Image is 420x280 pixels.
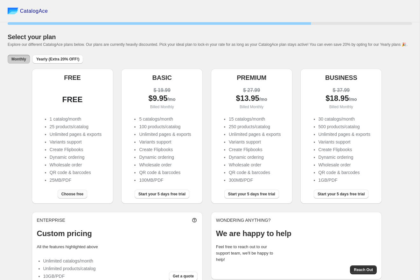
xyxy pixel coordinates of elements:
li: 1 catalog/month [50,116,101,122]
li: Unlimited products/catalog [43,265,96,272]
span: Choose free [61,192,83,197]
p: ENTERPRISE [37,217,65,223]
span: Start your 5 days free trial [318,192,365,197]
span: Monthly [11,57,26,62]
span: Start your 5 days free trial [138,192,185,197]
li: Dynamic ordering [139,154,191,160]
li: 30 catalogs/month [318,116,370,122]
span: Select your plan [8,33,56,40]
li: Unlimited catalogs/month [43,258,96,264]
li: Create Flipbooks [50,146,101,153]
label: All the features highlighted above [37,244,98,249]
button: Reach Out [350,265,377,274]
span: /mo [168,97,176,102]
li: 1GB/PDF [318,177,370,183]
li: 100MB/PDF [139,177,191,183]
div: $ 13.95 [216,95,287,102]
span: Explore our different CatalogAce plans below. Our plans are currently heavily discounted. Pick yo... [8,42,408,47]
li: Dynamic ordering [229,154,281,160]
div: $ 27.99 [216,87,287,94]
div: $ 18.95 [305,95,377,102]
li: QR code & barcodes [318,169,370,176]
li: Wholesale order [318,162,370,168]
li: Wholesale order [50,162,101,168]
p: Custom pricing [37,228,198,239]
span: /mo [349,97,357,102]
span: Reach Out [354,267,373,272]
button: Monthly [8,55,30,64]
li: Unlimited pages & exports [50,131,101,137]
li: 10GB/PDF [43,273,96,279]
p: WONDERING ANYTHING? [216,217,377,223]
div: FREE [37,96,108,103]
li: 250 products/catalog [229,123,281,130]
span: Yearly (Extra 20% OFF!) [36,57,79,62]
li: QR code & barcodes [229,169,281,176]
li: Wholesale order [229,162,281,168]
li: Unlimited pages & exports [139,131,191,137]
p: Billed Monthly [305,104,377,110]
li: Unlimited pages & exports [229,131,281,137]
h5: PREMIUM [237,74,266,81]
li: Unlimited pages & exports [318,131,370,137]
li: QR code & barcodes [139,169,191,176]
h5: BASIC [152,74,171,81]
p: Feel free to reach out to our support team, we'll be happy to help! [216,244,280,263]
img: catalog ace [8,8,18,14]
p: Billed Monthly [216,104,287,110]
li: Create Flipbooks [318,146,370,153]
button: Start your 5 days free trial [224,190,279,199]
li: 5 catalogs/month [139,116,191,122]
p: We are happy to help [216,228,377,239]
div: $ 9.95 [126,95,198,102]
span: CatalogAce [20,8,48,14]
li: Create Flipbooks [139,146,191,153]
button: Start your 5 days free trial [135,190,189,199]
p: Billed Monthly [126,104,198,110]
li: Variants support [50,139,101,145]
span: Get a quote [173,274,194,279]
li: 25 products/catalog [50,123,101,130]
div: $ 19.99 [126,87,198,94]
li: 25MB/PDF [50,177,101,183]
li: Variants support [139,139,191,145]
li: Variants support [229,139,281,145]
li: QR code & barcodes [50,169,101,176]
li: Dynamic ordering [318,154,370,160]
button: Start your 5 days free trial [314,190,368,199]
li: Create Flipbooks [229,146,281,153]
li: 15 catalogs/month [229,116,281,122]
span: /mo [259,97,267,102]
li: Dynamic ordering [50,154,101,160]
li: 300MB/PDF [229,177,281,183]
li: 100 products/catalog [139,123,191,130]
li: Wholesale order [139,162,191,168]
h5: BUSINESS [325,74,357,81]
li: 500 products/catalog [318,123,370,130]
span: Start your 5 days free trial [228,192,275,197]
div: $ 37.99 [305,87,377,94]
button: Choose free [58,190,87,199]
li: Variants support [318,139,370,145]
button: Yearly (Extra 20% OFF!) [32,55,83,64]
h5: FREE [64,74,81,81]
